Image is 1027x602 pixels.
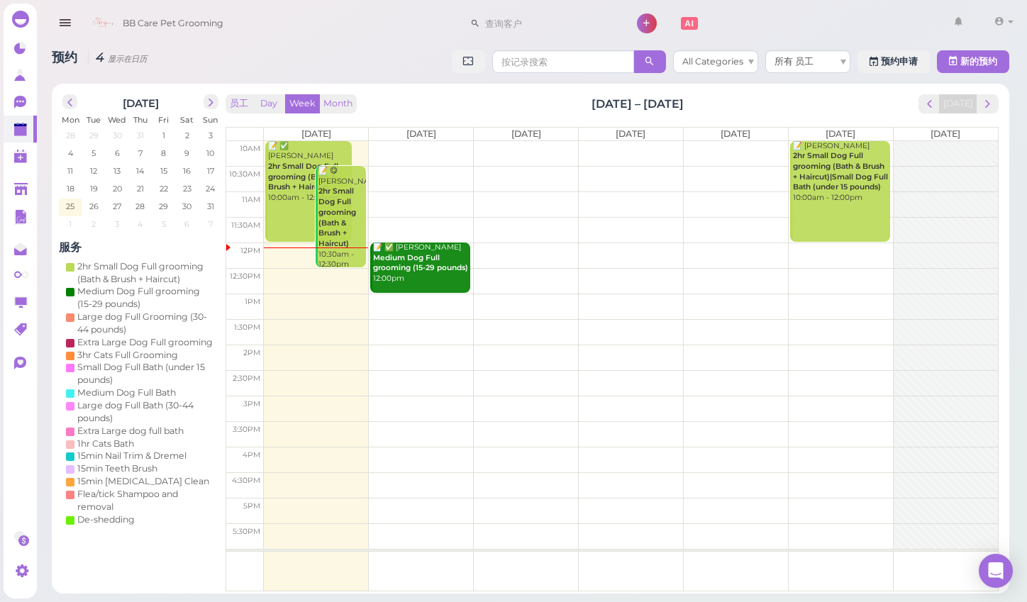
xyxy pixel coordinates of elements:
div: Small Dog Full Bath (under 15 pounds) [77,361,215,386]
div: Open Intercom Messenger [979,554,1013,588]
span: 7 [207,218,214,230]
button: Month [319,94,357,113]
span: Tue [87,115,101,125]
button: next [977,94,999,113]
span: 14 [135,165,145,177]
span: 30 [111,129,123,142]
span: 29 [88,129,100,142]
div: 2hr Small Dog Full grooming (Bath & Brush + Haircut) [77,260,215,286]
button: 员工 [226,94,252,113]
span: BB Care Pet Grooming [123,4,223,43]
span: [DATE] [826,128,855,139]
span: 5pm [243,501,260,511]
span: 6 [183,218,191,230]
span: 5:30pm [233,527,260,536]
span: 1:30pm [234,323,260,332]
div: Large dog Full Grooming (30-44 pounds) [77,311,215,336]
span: 11:30am [231,221,260,230]
span: 3 [207,129,214,142]
span: 31 [135,129,145,142]
span: 21 [135,182,145,195]
div: 📝 [PERSON_NAME] 10:00am - 12:00pm [792,141,890,204]
span: 4:30pm [232,476,260,485]
span: 28 [134,200,146,213]
i: 4 [88,50,147,65]
span: Wed [108,115,126,125]
span: 18 [65,182,76,195]
span: All Categories [682,56,743,67]
h4: 服务 [59,240,222,254]
b: Medium Dog Full grooming (15-29 pounds) [373,253,468,273]
span: 22 [158,182,170,195]
div: Extra Large dog full bath [77,425,184,437]
span: 16 [182,165,192,177]
span: 24 [204,182,216,195]
span: [DATE] [721,128,750,139]
span: [DATE] [406,128,436,139]
div: 1hr Cats Bath [77,437,134,450]
span: 1 [67,218,73,230]
div: Extra Large Dog Full grooming [77,336,213,349]
span: 10 [205,147,216,160]
div: 15min Nail Trim & Dremel [77,450,187,462]
h2: [DATE] – [DATE] [592,96,684,112]
span: 31 [206,200,216,213]
span: 2:30pm [233,374,260,383]
span: 3pm [243,399,260,408]
span: 2pm [243,348,260,357]
span: 30 [181,200,193,213]
span: 23 [182,182,193,195]
span: 3:30pm [233,425,260,434]
span: Fri [158,115,169,125]
span: 4 [67,147,74,160]
span: 27 [111,200,123,213]
span: Sun [203,115,218,125]
span: 28 [65,129,77,142]
button: next [204,94,218,109]
div: 3hr Cats Full Grooming [77,349,178,362]
span: 5 [160,218,167,230]
span: 15 [159,165,169,177]
span: 6 [113,147,121,160]
span: 12:30pm [230,272,260,281]
input: 查询客户 [480,12,618,35]
span: 19 [89,182,99,195]
span: [DATE] [931,128,960,139]
button: prev [918,94,940,113]
span: 预约 [52,50,81,65]
span: 17 [206,165,216,177]
span: 10am [240,144,260,153]
span: 3 [113,218,121,230]
div: 📝 ✅ [PERSON_NAME] 10:00am - 12:00pm [267,141,351,204]
span: 9 [183,147,191,160]
div: Medium Dog Full grooming (15-29 pounds) [77,285,215,311]
a: 预约申请 [857,50,930,73]
span: 所有 员工 [775,56,814,67]
span: 11am [242,195,260,204]
span: 29 [157,200,170,213]
input: 按记录搜索 [492,50,634,73]
div: Large dog Full Bath (30-44 pounds) [77,399,215,425]
b: 2hr Small Dog Full grooming (Bath & Brush + Haircut) [268,162,338,191]
button: Week [285,94,320,113]
span: 5 [90,147,97,160]
span: 2 [90,218,97,230]
span: Thu [133,115,148,125]
span: 4 [136,218,144,230]
div: Medium Dog Full Bath [77,386,176,399]
span: 26 [88,200,100,213]
div: De-shedding [77,513,135,526]
div: 📝 😋 [PERSON_NAME] 10:30am - 12:30pm [318,166,366,270]
span: 11 [66,165,74,177]
span: 20 [111,182,123,195]
span: 1 [161,129,167,142]
span: [DATE] [511,128,541,139]
span: [DATE] [616,128,645,139]
small: 显示在日历 [108,54,147,64]
span: 10:30am [229,169,260,179]
span: 8 [160,147,167,160]
span: 12 [89,165,99,177]
span: Mon [62,115,79,125]
b: 2hr Small Dog Full grooming (Bath & Brush + Haircut)|Small Dog Full Bath (under 15 pounds) [793,151,888,191]
button: Day [252,94,286,113]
